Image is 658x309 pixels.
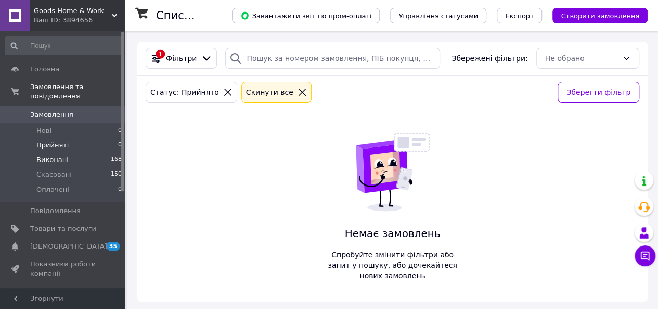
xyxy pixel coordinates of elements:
[118,126,122,135] span: 0
[240,11,371,20] span: Завантажити звіт по пром-оплаті
[542,11,648,19] a: Створити замовлення
[30,65,59,74] span: Головна
[30,206,81,216] span: Повідомлення
[118,185,122,194] span: 0
[244,86,295,98] div: Cкинути все
[30,287,57,296] span: Відгуки
[107,242,120,251] span: 35
[36,126,51,135] span: Нові
[111,170,122,179] span: 150
[561,12,639,20] span: Створити замовлення
[30,259,96,278] span: Показники роботи компанії
[5,36,123,55] input: Пошук
[324,250,461,281] span: Спробуйте змінити фільтри або запит у пошуку, або дочекайтеся нових замовлень
[225,48,440,69] input: Пошук за номером замовлення, ПІБ покупця, номером телефону, Email, номером накладної
[118,141,122,150] span: 0
[30,242,107,251] span: [DEMOGRAPHIC_DATA]
[390,8,486,23] button: Управління статусами
[36,170,72,179] span: Скасовані
[166,53,197,64] span: Фільтри
[36,141,69,150] span: Прийняті
[156,9,262,22] h1: Список замовлень
[34,6,112,16] span: Goods Home & Work
[232,8,380,23] button: Завантажити звіт по пром-оплаті
[505,12,534,20] span: Експорт
[148,86,221,98] div: Статус: Прийнято
[635,245,655,266] button: Чат з покупцем
[497,8,543,23] button: Експорт
[398,12,478,20] span: Управління статусами
[34,16,125,25] div: Ваш ID: 3894656
[324,226,461,241] span: Немає замовлень
[36,185,69,194] span: Оплачені
[30,110,73,119] span: Замовлення
[36,155,69,165] span: Виконані
[545,53,618,64] div: Не обрано
[566,86,630,98] span: Зберегти фільтр
[30,224,96,233] span: Товари та послуги
[111,155,122,165] span: 168
[552,8,648,23] button: Створити замовлення
[558,82,639,103] button: Зберегти фільтр
[451,53,527,64] span: Збережені фільтри:
[30,82,125,101] span: Замовлення та повідомлення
